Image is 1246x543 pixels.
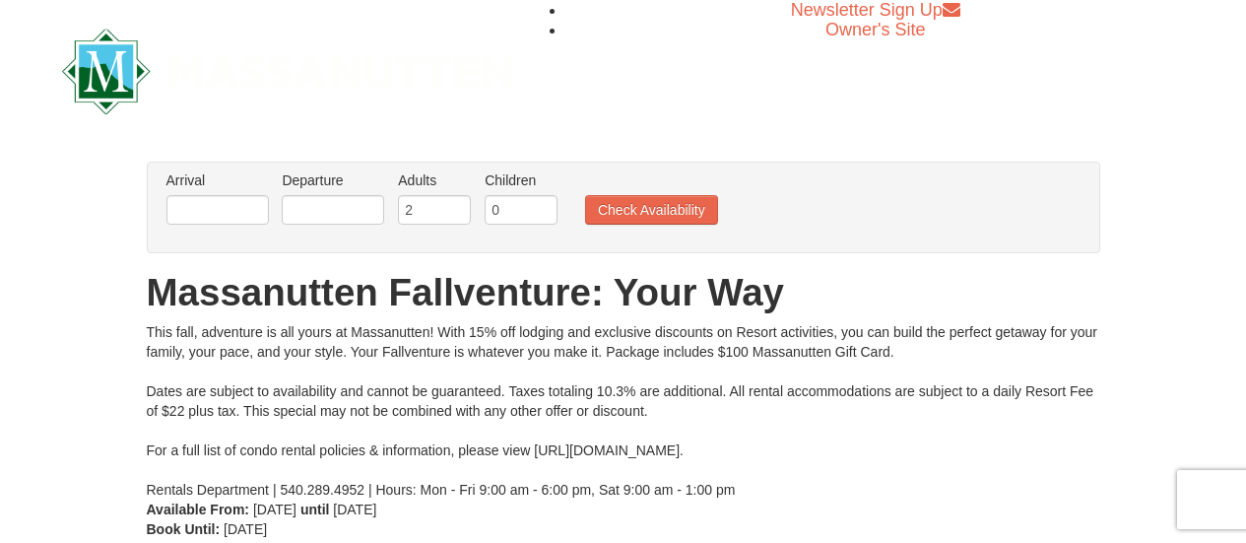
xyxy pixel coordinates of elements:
strong: Book Until: [147,521,221,537]
span: [DATE] [333,502,376,517]
label: Adults [398,170,471,190]
span: [DATE] [253,502,296,517]
button: Check Availability [585,195,718,225]
label: Children [485,170,557,190]
a: Massanutten Resort [62,45,513,92]
label: Departure [282,170,384,190]
img: Massanutten Resort Logo [62,29,513,114]
strong: Available From: [147,502,250,517]
strong: until [300,502,330,517]
div: This fall, adventure is all yours at Massanutten! With 15% off lodging and exclusive discounts on... [147,322,1100,500]
label: Arrival [166,170,269,190]
h1: Massanutten Fallventure: Your Way [147,273,1100,312]
a: Owner's Site [825,20,925,39]
span: [DATE] [224,521,267,537]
